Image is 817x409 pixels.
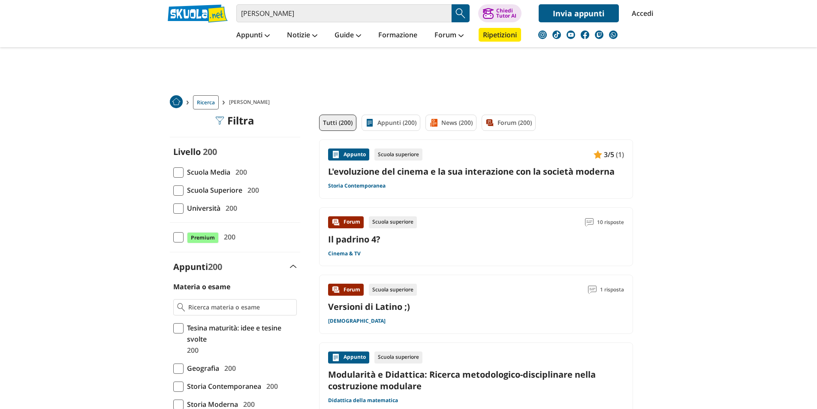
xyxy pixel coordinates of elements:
[222,203,237,214] span: 200
[552,30,561,39] img: tiktok
[220,231,235,242] span: 200
[597,216,624,228] span: 10 risposte
[170,95,183,108] img: Home
[432,28,466,43] a: Forum
[215,115,254,127] div: Filtra
[538,30,547,39] img: instagram
[234,28,272,43] a: Appunti
[170,95,183,109] a: Home
[184,167,230,178] span: Scuola Media
[332,353,340,362] img: Appunti contenuto
[236,4,452,22] input: Cerca appunti, riassunti o versioni
[616,149,624,160] span: (1)
[588,285,597,294] img: Commenti lettura
[429,118,438,127] img: News filtro contenuto
[374,148,422,161] div: Scuola superiore
[328,166,624,177] a: L'evoluzione del cinema e la sua interazione con la società moderna
[328,182,386,189] a: Storia Contemporanea
[539,4,619,22] a: Invia appunti
[581,30,589,39] img: facebook
[208,261,222,273] span: 200
[374,351,422,364] div: Scuola superiore
[215,116,224,125] img: Filtra filtri mobile
[244,185,259,196] span: 200
[263,381,278,392] span: 200
[595,30,603,39] img: twitch
[454,7,467,20] img: Cerca appunti, riassunti o versioni
[188,303,292,312] input: Ricerca materia o esame
[184,381,261,392] span: Storia Contemporanea
[482,115,536,131] a: Forum (200)
[328,250,361,257] a: Cinema & TV
[193,95,219,109] a: Ricerca
[452,4,470,22] button: Search Button
[332,285,340,294] img: Forum contenuto
[184,322,297,345] span: Tesina maturità: idee e tesine svolte
[184,363,219,374] span: Geografia
[221,363,236,374] span: 200
[173,282,230,291] label: Materia o esame
[173,146,201,158] label: Livello
[328,369,624,392] a: Modularità e Didattica: Ricerca metodologico-disciplinare nella costruzione modulare
[632,4,650,22] a: Accedi
[328,318,386,324] a: [DEMOGRAPHIC_DATA]
[328,148,369,161] div: Appunto
[328,397,398,404] a: Didattica della matematica
[600,284,624,296] span: 1 risposta
[328,233,380,245] a: Il padrino 4?
[369,216,417,228] div: Scuola superiore
[229,95,273,109] span: [PERSON_NAME]
[332,28,363,43] a: Guide
[425,115,476,131] a: News (200)
[328,284,364,296] div: Forum
[285,28,320,43] a: Notizie
[332,218,340,227] img: Forum contenuto
[290,265,297,268] img: Apri e chiudi sezione
[567,30,575,39] img: youtube
[604,149,614,160] span: 3/5
[328,216,364,228] div: Forum
[496,8,516,18] div: Chiedi Tutor AI
[177,303,185,312] img: Ricerca materia o esame
[232,167,247,178] span: 200
[184,203,220,214] span: Università
[594,150,602,159] img: Appunti contenuto
[362,115,420,131] a: Appunti (200)
[328,351,369,364] div: Appunto
[332,150,340,159] img: Appunti contenuto
[187,232,219,243] span: Premium
[184,345,199,356] span: 200
[479,28,521,42] a: Ripetizioni
[609,30,618,39] img: WhatsApp
[328,301,410,312] a: Versioni di Latino ;)
[365,118,374,127] img: Appunti filtro contenuto
[485,118,494,127] img: Forum filtro contenuto
[478,4,522,22] button: ChiediTutor AI
[376,28,419,43] a: Formazione
[184,185,242,196] span: Scuola Superiore
[203,146,217,158] span: 200
[319,115,356,131] a: Tutti (200)
[585,218,594,227] img: Commenti lettura
[369,284,417,296] div: Scuola superiore
[173,261,222,273] label: Appunti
